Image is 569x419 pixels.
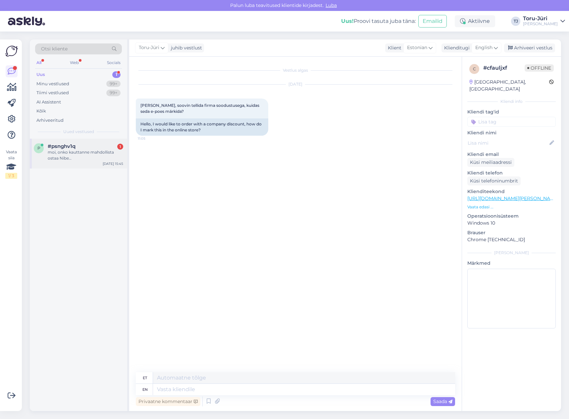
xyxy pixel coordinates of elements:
[467,260,556,267] p: Märkmed
[523,16,565,27] a: Toru-Jüri[PERSON_NAME]
[106,90,121,96] div: 99+
[467,204,556,210] p: Vaata edasi ...
[37,146,40,151] span: p
[341,17,416,25] div: Proovi tasuta juba täna:
[467,158,514,167] div: Küsi meiliaadressi
[106,58,122,67] div: Socials
[467,188,556,195] p: Klienditeekond
[467,220,556,227] p: Windows 10
[36,108,46,114] div: Kõik
[433,398,452,404] span: Saada
[168,44,202,51] div: juhib vestlust
[341,18,354,24] b: Uus!
[467,129,556,136] p: Kliendi nimi
[63,129,94,135] span: Uued vestlused
[140,103,260,114] span: [PERSON_NAME], soovin tellida firma soodustusega, kuidas seda e-poes märkida?
[106,81,121,87] div: 99+
[467,229,556,236] p: Brauser
[467,250,556,256] div: [PERSON_NAME]
[103,161,123,166] div: [DATE] 15:45
[139,44,159,51] span: Toru-Jüri
[36,90,69,96] div: Tiimi vestlused
[467,170,556,176] p: Kliendi telefon
[136,118,268,136] div: Hello, I would like to order with a company discount, how do I mark this in the online store?
[467,151,556,158] p: Kliendi email
[5,149,17,179] div: Vaata siia
[35,58,43,67] div: All
[385,44,401,51] div: Klient
[475,44,492,51] span: English
[455,15,495,27] div: Aktiivne
[48,149,123,161] div: moi, onko kauttanne mahdollista ostaa Nibe poistoilmalämpöpumppua?
[407,44,427,51] span: Estonian
[467,108,556,115] p: Kliendi tag'id
[483,64,525,72] div: # cfauljxf
[142,384,148,395] div: en
[136,397,200,406] div: Privaatne kommentaar
[69,58,80,67] div: Web
[473,66,476,71] span: c
[324,2,339,8] span: Luba
[117,144,123,150] div: 1
[418,15,447,28] button: Emailid
[467,117,556,127] input: Lisa tag
[467,176,521,185] div: Küsi telefoninumbrit
[523,21,558,27] div: [PERSON_NAME]
[467,213,556,220] p: Operatsioonisüsteem
[41,45,68,52] span: Otsi kliente
[5,45,18,57] img: Askly Logo
[36,117,64,124] div: Arhiveeritud
[143,372,147,384] div: et
[523,16,558,21] div: Toru-Jüri
[136,81,455,87] div: [DATE]
[467,236,556,243] p: Chrome [TECHNICAL_ID]
[5,173,17,179] div: 1 / 3
[136,67,455,73] div: Vestlus algas
[48,143,76,149] span: #psnghv1q
[467,99,556,105] div: Kliendi info
[138,136,163,141] span: 11:05
[112,71,121,78] div: 1
[36,99,61,105] div: AI Assistent
[504,43,555,52] div: Arhiveeri vestlus
[36,81,69,87] div: Minu vestlused
[525,64,554,72] span: Offline
[469,79,549,93] div: [GEOGRAPHIC_DATA], [GEOGRAPHIC_DATA]
[36,71,45,78] div: Uus
[441,44,470,51] div: Klienditugi
[511,17,520,26] div: TJ
[468,139,548,147] input: Lisa nimi
[467,195,559,201] a: [URL][DOMAIN_NAME][PERSON_NAME]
